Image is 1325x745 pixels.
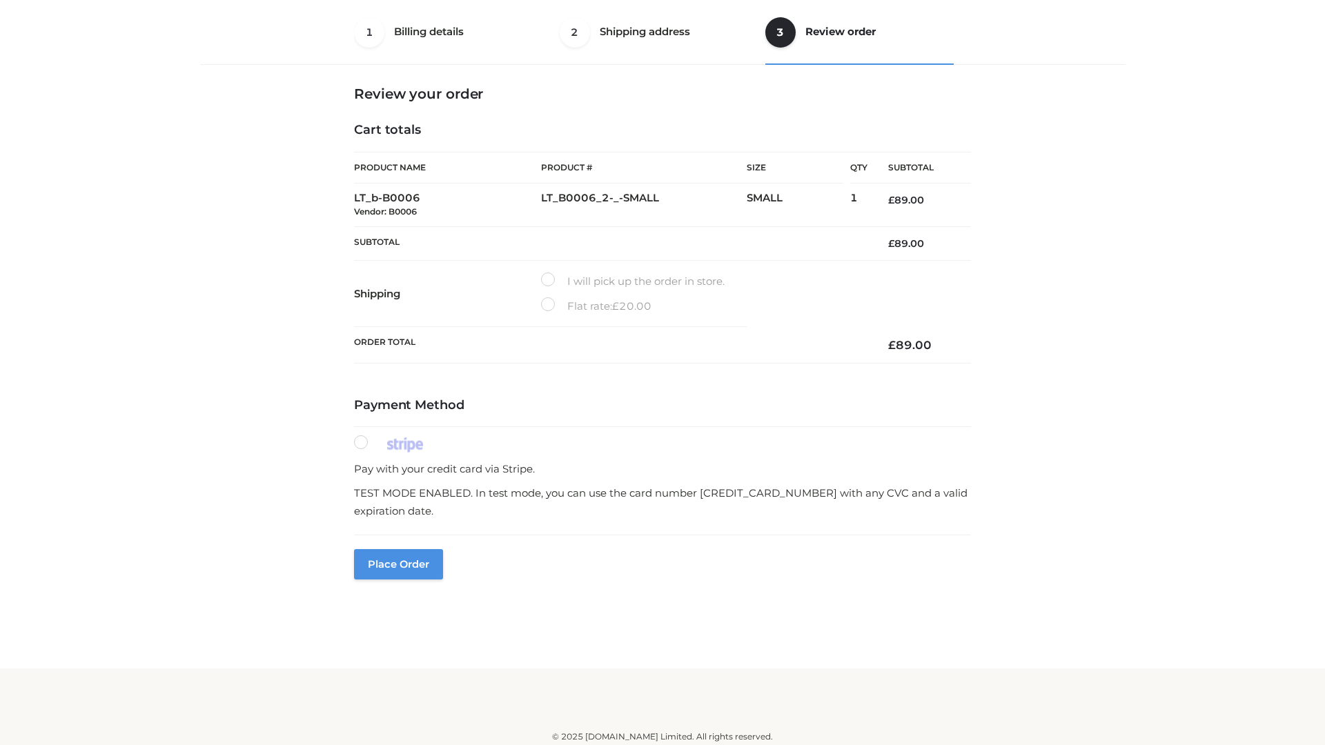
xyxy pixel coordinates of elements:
th: Order Total [354,327,867,364]
label: Flat rate: [541,297,651,315]
p: Pay with your credit card via Stripe. [354,460,971,478]
div: © 2025 [DOMAIN_NAME] Limited. All rights reserved. [205,730,1120,744]
h4: Cart totals [354,123,971,138]
th: Qty [850,152,867,183]
th: Size [747,152,843,183]
th: Product # [541,152,747,183]
h3: Review your order [354,86,971,102]
small: Vendor: B0006 [354,206,417,217]
td: 1 [850,183,867,227]
p: TEST MODE ENABLED. In test mode, you can use the card number [CREDIT_CARD_NUMBER] with any CVC an... [354,484,971,519]
th: Product Name [354,152,541,183]
th: Subtotal [354,226,867,260]
bdi: 89.00 [888,194,924,206]
th: Shipping [354,261,541,327]
td: LT_B0006_2-_-SMALL [541,183,747,227]
span: £ [612,299,619,312]
bdi: 89.00 [888,338,932,352]
label: I will pick up the order in store. [541,272,725,290]
td: LT_b-B0006 [354,183,541,227]
h4: Payment Method [354,398,971,413]
span: £ [888,338,896,352]
td: SMALL [747,183,850,227]
th: Subtotal [867,152,971,183]
bdi: 89.00 [888,237,924,250]
span: £ [888,237,894,250]
bdi: 20.00 [612,299,651,312]
button: Place order [354,549,443,579]
span: £ [888,194,894,206]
